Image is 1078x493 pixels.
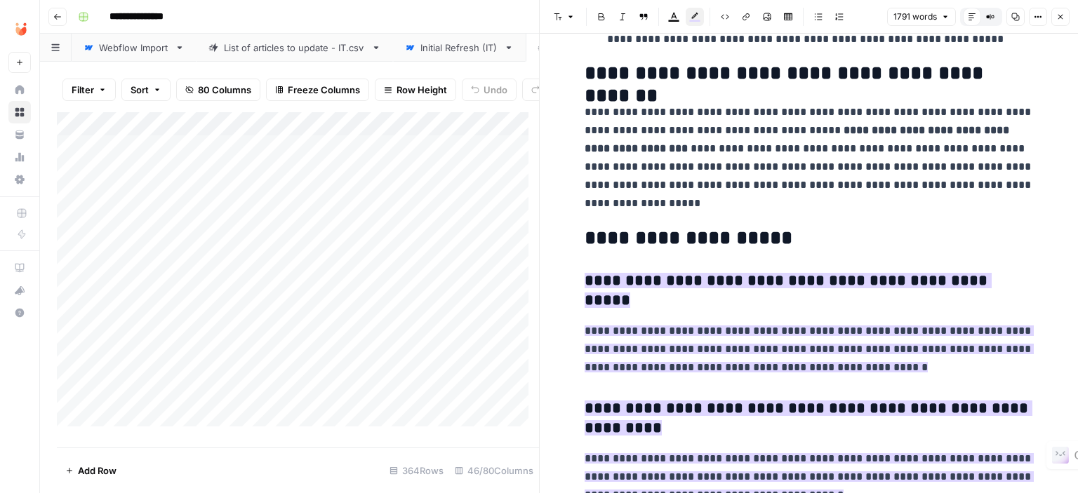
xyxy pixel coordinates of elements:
div: Webflow Import [99,41,169,55]
a: AirOps Academy [8,257,31,279]
a: Settings [8,168,31,191]
span: Freeze Columns [288,83,360,97]
button: Help + Support [8,302,31,324]
a: Webflow Import [72,34,197,62]
button: Row Height [375,79,456,101]
div: 364 Rows [384,459,449,482]
div: What's new? [9,280,30,301]
a: List of articles to update - IT.csv [197,34,393,62]
a: Usage [8,146,31,168]
span: Row Height [397,83,447,97]
button: 80 Columns [176,79,260,101]
button: Add Row [57,459,125,482]
div: 46/80 Columns [449,459,539,482]
img: Unobravo Logo [8,16,34,41]
button: 1791 words [887,8,956,26]
div: List of articles to update - IT.csv [224,41,366,55]
span: Undo [484,83,507,97]
a: Initial Refresh (IT) [393,34,526,62]
span: Filter [72,83,94,97]
button: What's new? [8,279,31,302]
button: Undo [462,79,517,101]
span: Sort [131,83,149,97]
a: Home [8,79,31,101]
a: Browse [8,101,31,123]
span: 80 Columns [198,83,251,97]
span: 1791 words [893,11,937,23]
button: Filter [62,79,116,101]
a: Your Data [8,123,31,146]
span: Add Row [78,464,117,478]
a: Refresh (ES) [526,34,635,62]
div: Initial Refresh (IT) [420,41,498,55]
button: Sort [121,79,171,101]
button: Workspace: Unobravo [8,11,31,46]
button: Freeze Columns [266,79,369,101]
